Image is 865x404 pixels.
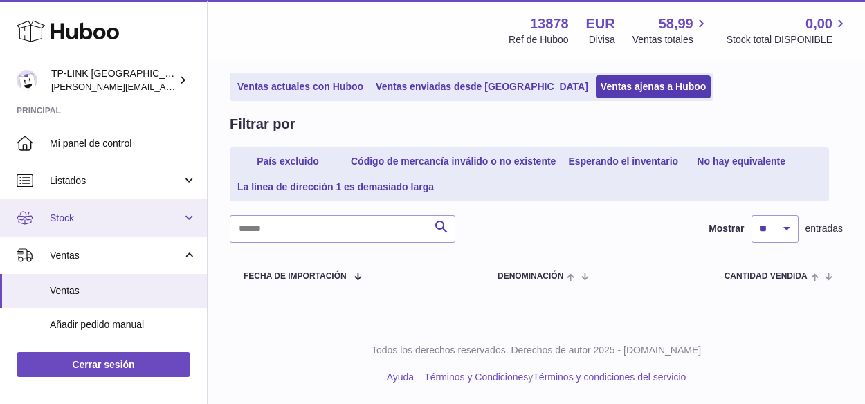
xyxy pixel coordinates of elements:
a: Ventas enviadas desde [GEOGRAPHIC_DATA] [371,75,593,98]
a: Ayuda [387,371,414,383]
a: Ventas ajenas a Huboo [596,75,711,98]
span: Listados [50,174,182,187]
strong: EUR [586,15,615,33]
span: Mi panel de control [50,137,197,150]
a: Términos y Condiciones [424,371,528,383]
span: 58,99 [659,15,693,33]
span: Denominación [498,272,563,281]
span: [PERSON_NAME][EMAIL_ADDRESS][DOMAIN_NAME] [51,81,277,92]
a: País excluido [233,150,343,173]
span: Añadir pedido manual [50,318,197,331]
span: Stock [50,212,182,225]
p: Todos los derechos reservados. Derechos de autor 2025 - [DOMAIN_NAME] [219,344,854,357]
a: 0,00 Stock total DISPONIBLE [727,15,848,46]
div: Ref de Huboo [509,33,568,46]
span: Fecha de importación [244,272,347,281]
label: Mostrar [709,222,744,235]
a: La línea de dirección 1 es demasiado larga [233,176,439,199]
img: celia.yan@tp-link.com [17,70,37,91]
a: Términos y condiciones del servicio [533,371,686,383]
a: Código de mercancía inválido o no existente [346,150,561,173]
span: 0,00 [805,15,832,33]
a: No hay equivalente [686,150,796,173]
span: Stock total DISPONIBLE [727,33,848,46]
div: TP-LINK [GEOGRAPHIC_DATA], SOCIEDAD LIMITADA [51,67,176,93]
a: Cerrar sesión [17,352,190,377]
strong: 13878 [530,15,569,33]
span: Ventas [50,284,197,297]
div: Divisa [589,33,615,46]
a: 58,99 Ventas totales [632,15,709,46]
span: Cantidad vendida [725,272,808,281]
h2: Filtrar por [230,115,295,134]
span: Ventas totales [632,33,709,46]
span: entradas [805,222,843,235]
span: Ventas [50,249,182,262]
a: Ventas actuales con Huboo [233,75,368,98]
a: Esperando el inventario [563,150,683,173]
li: y [419,371,686,384]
